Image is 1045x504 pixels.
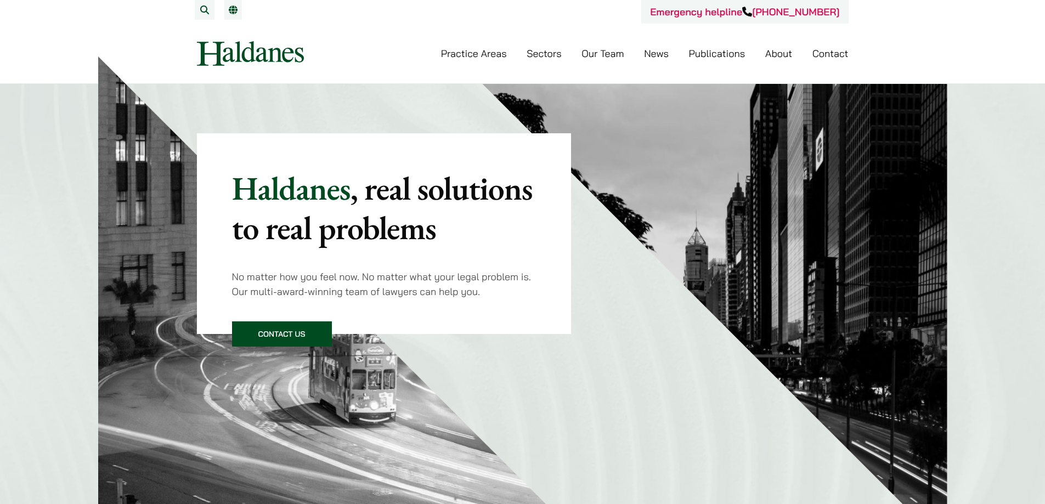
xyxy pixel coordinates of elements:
[650,5,839,18] a: Emergency helpline[PHONE_NUMBER]
[441,47,507,60] a: Practice Areas
[229,5,238,14] a: EN
[232,167,533,249] mark: , real solutions to real problems
[527,47,561,60] a: Sectors
[232,168,536,247] p: Haldanes
[765,47,792,60] a: About
[689,47,745,60] a: Publications
[232,321,332,347] a: Contact Us
[197,41,304,66] img: Logo of Haldanes
[644,47,669,60] a: News
[232,269,536,299] p: No matter how you feel now. No matter what your legal problem is. Our multi-award-winning team of...
[581,47,624,60] a: Our Team
[812,47,849,60] a: Contact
